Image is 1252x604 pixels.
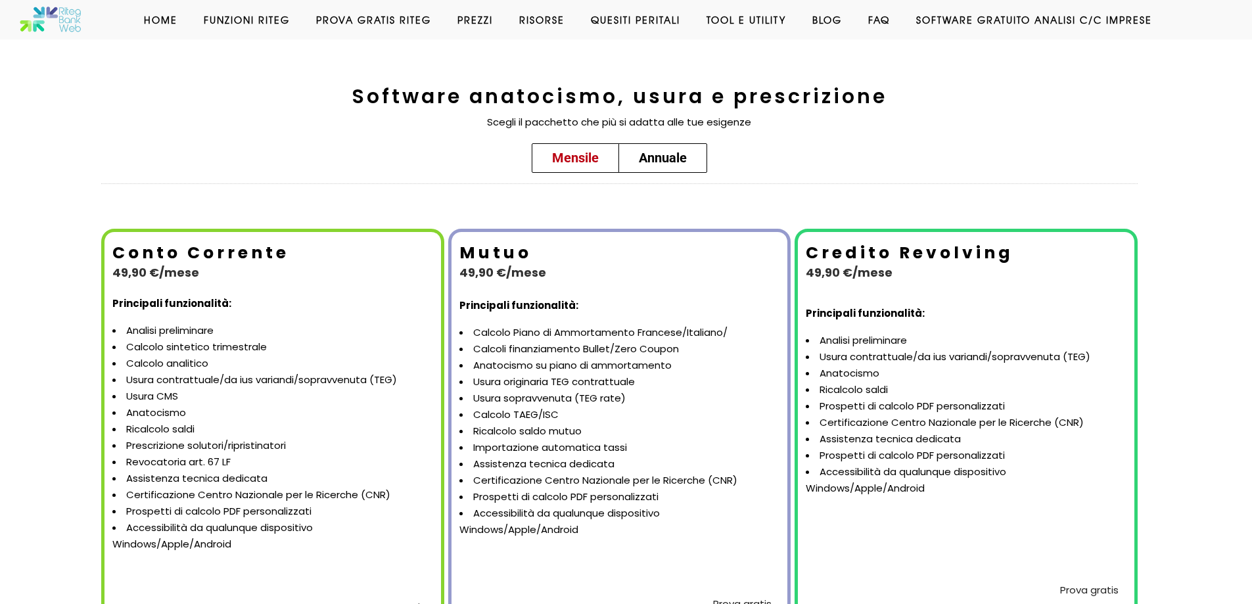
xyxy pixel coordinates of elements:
[112,388,432,405] li: Usura CMS
[459,440,779,456] li: Importazione automatica tassi
[618,143,707,173] a: Annuale
[459,456,779,473] li: Assistenza tecnica dedicata
[112,339,432,356] li: Calcolo sintetico trimestrale
[806,398,1126,415] li: Prospetti di calcolo PDF personalizzati
[806,306,925,320] strong: Principali funzionalità:
[806,333,1126,349] li: Analisi preliminare
[806,431,1126,448] li: Assistenza tecnica dedicata
[806,382,1126,398] li: Ricalcolo saldi
[855,13,903,26] a: Faq
[112,454,432,471] li: Revocatoria art. 67 LF
[459,489,779,505] li: Prospetti di calcolo PDF personalizzati
[459,325,779,341] li: Calcolo Piano di Ammortamento Francese/Italiano/
[799,13,855,26] a: Blog
[459,505,779,538] li: Accessibilità da qualunque dispositivo Windows/Apple/Android
[459,358,779,374] li: Anatocismo su piano di ammortamento
[112,405,432,421] li: Anatocismo
[578,13,693,26] a: Quesiti Peritali
[459,298,578,312] strong: Principali funzionalità:
[506,13,578,26] a: Risorse
[112,487,432,503] li: Certificazione Centro Nazionale per le Ricerche (CNR)
[131,13,191,26] a: Home
[806,415,1126,431] li: Certificazione Centro Nazionale per le Ricerche (CNR)
[459,390,779,407] li: Usura sopravvenuta (TEG rate)
[903,13,1165,26] a: Software GRATUITO analisi c/c imprese
[112,438,432,454] li: Prescrizione solutori/ripristinatori
[806,264,893,281] b: 49,90 €/mese
[275,79,964,114] h2: Software anatocismo, usura e prescrizione
[459,264,546,281] b: 49,90 €/mese
[112,471,432,487] li: Assistenza tecnica dedicata
[459,473,779,489] li: Certificazione Centro Nazionale per le Ricerche (CNR)
[459,374,779,390] li: Usura originaria TEG contrattuale
[693,13,799,26] a: Tool e Utility
[532,143,619,173] a: Mensile
[806,349,1126,365] li: Usura contrattuale/da ius variandi/sopravvenuta (TEG)
[112,356,432,372] li: Calcolo analitico
[639,150,687,166] span: Annuale
[444,13,506,26] a: Prezzi
[112,421,432,438] li: Ricalcolo saldi
[552,150,599,166] span: Mensile
[303,13,444,26] a: Prova Gratis Riteg
[191,13,303,26] a: Funzioni Riteg
[112,372,432,388] li: Usura contrattuale/da ius variandi/sopravvenuta (TEG)
[806,241,1013,264] b: Credito Revolving
[112,264,199,281] b: 49,90 €/mese
[806,448,1126,464] li: Prospetti di calcolo PDF personalizzati
[112,241,289,264] b: Conto Corrente
[112,520,432,553] li: Accessibilità da qualunque dispositivo Windows/Apple/Android
[459,341,779,358] li: Calcoli finanziamento Bullet/Zero Coupon
[20,7,82,33] img: Software anatocismo e usura bancaria
[112,296,231,310] strong: Principali funzionalità:
[112,503,432,520] li: Prospetti di calcolo PDF personalizzati
[806,464,1126,497] li: Accessibilità da qualunque dispositivo Windows/Apple/Android
[806,365,1126,382] li: Anatocismo
[112,323,432,339] li: Analisi preliminare
[459,407,779,423] li: Calcolo TAEG/ISC
[275,114,964,131] p: Scegli il pacchetto che più si adatta alle tue esigenze
[1060,583,1119,597] a: Prova gratis
[459,423,779,440] li: Ricalcolo saldo mutuo
[459,241,532,264] b: Mutuo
